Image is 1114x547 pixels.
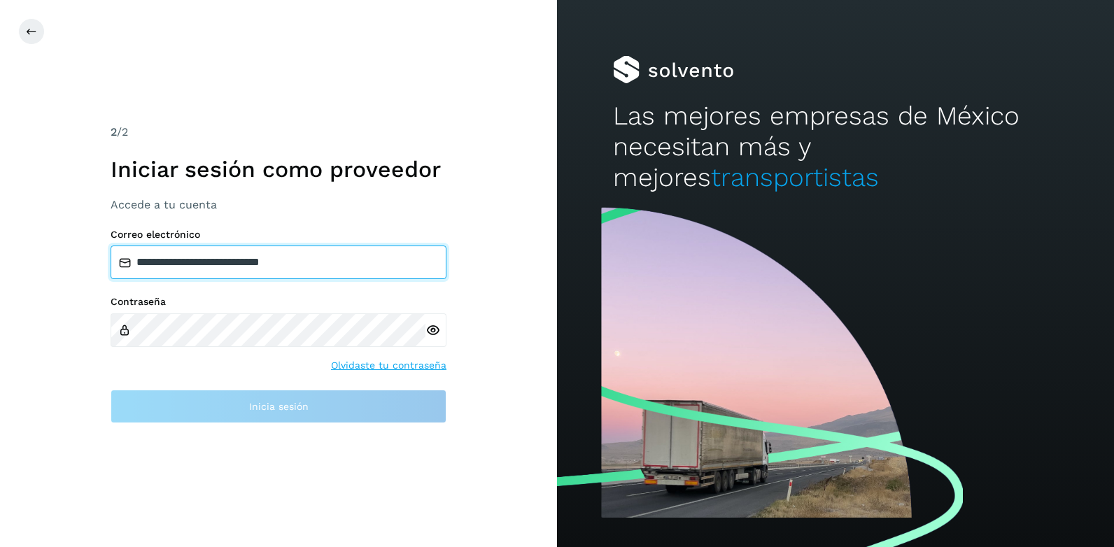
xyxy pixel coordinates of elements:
h3: Accede a tu cuenta [111,198,446,211]
span: transportistas [711,162,879,192]
label: Correo electrónico [111,229,446,241]
h1: Iniciar sesión como proveedor [111,156,446,183]
span: Inicia sesión [249,402,309,411]
div: /2 [111,124,446,141]
span: 2 [111,125,117,138]
label: Contraseña [111,296,446,308]
button: Inicia sesión [111,390,446,423]
a: Olvidaste tu contraseña [331,358,446,373]
h2: Las mejores empresas de México necesitan más y mejores [613,101,1059,194]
